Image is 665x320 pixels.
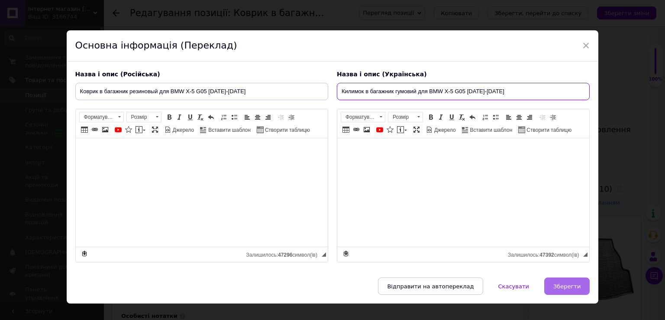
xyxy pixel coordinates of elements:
span: Створити таблицю [264,127,310,134]
div: Основна інформація (Переклад) [67,30,599,62]
span: Форматування [341,112,377,122]
span: × [582,38,590,53]
span: Форматування [80,112,115,122]
span: 47296 [278,252,292,258]
span: Розмір [388,112,414,122]
iframe: Редактор, C7E573EB-CCB6-480C-B753-E9D4F6F371C4 [76,138,328,247]
a: Створити таблицю [517,125,573,134]
a: Таблиця [80,125,89,134]
div: Кiлькiсть символiв [508,250,583,258]
a: Повернути (Ctrl+Z) [468,112,477,122]
span: Назва і опис (Російська) [75,71,160,78]
span: Скасувати [498,283,529,290]
iframe: Редактор, 0BBC0479-613A-404F-B1E0-9D086E5AE280 [337,138,589,247]
a: Форматування [341,112,385,122]
span: Вставити шаблон [207,127,251,134]
div: Кiлькiсть символiв [246,250,322,258]
a: Вставити повідомлення [134,125,147,134]
a: Вставити/видалити нумерований список [481,112,490,122]
a: Вставити/Редагувати посилання (Ctrl+L) [352,125,361,134]
span: Джерело [433,127,456,134]
p: Avto-[PERSON_NAME] - это лучшая фирма, производящая автомобильные коврики для багажника. Если вы ... [17,27,372,91]
a: Вставити/Редагувати посилання (Ctrl+L) [90,125,100,134]
span: Зберегти [553,283,581,290]
a: Збільшити відступ [287,112,296,122]
a: По правому краю [263,112,273,122]
a: Курсив (Ctrl+I) [436,112,446,122]
a: Максимізувати [412,125,421,134]
a: Вставити шаблон [199,125,252,134]
a: Жирний (Ctrl+B) [426,112,436,122]
button: Зберегти [544,278,590,295]
a: Видалити форматування [457,112,467,122]
a: Додати відео з YouTube [375,125,384,134]
a: По лівому краю [242,112,252,122]
span: Потягніть для зміни розмірів [322,252,326,257]
a: Повернути (Ctrl+Z) [206,112,216,122]
a: Підкреслений (Ctrl+U) [185,112,195,122]
p: Наши коврики для багажника созданы из прочных и износостойких материалов, которые гарантируют защ... [17,98,372,162]
a: Курсив (Ctrl+I) [175,112,184,122]
span: Потягніть для зміни розмірів [583,252,588,257]
a: Вставити шаблон [461,125,514,134]
span: Назва і опис (Українська) [337,71,427,78]
a: Вставити/видалити нумерований список [219,112,229,122]
a: По лівому краю [504,112,513,122]
a: Зображення [362,125,371,134]
a: Зробити резервну копію зараз [80,249,89,258]
a: Підкреслений (Ctrl+U) [447,112,456,122]
a: Максимізувати [150,125,160,134]
a: По правому краю [525,112,534,122]
button: Відправити на автопереклад [378,278,483,295]
a: Видалити форматування [196,112,205,122]
a: Джерело [425,125,457,134]
span: Розмір [127,112,153,122]
a: Розмір [388,112,423,122]
a: Форматування [79,112,124,122]
a: Зменшити відступ [276,112,286,122]
a: Таблиця [341,125,351,134]
a: Вставити іконку [385,125,395,134]
span: Вставити шаблон [469,127,513,134]
a: Збільшити відступ [548,112,558,122]
a: Жирний (Ctrl+B) [165,112,174,122]
a: Додати відео з YouTube [113,125,123,134]
span: Створити таблицю [525,127,571,134]
span: Відправити на автопереклад [387,283,474,290]
a: По центру [514,112,524,122]
a: Джерело [163,125,196,134]
a: Зображення [100,125,110,134]
a: Вставити/видалити маркований список [491,112,500,122]
a: Вставити/видалити маркований список [229,112,239,122]
a: Зменшити відступ [538,112,547,122]
a: Вставити іконку [124,125,133,134]
a: Вставити повідомлення [396,125,408,134]
a: Створити таблицю [255,125,311,134]
span: Джерело [171,127,194,134]
a: По центру [253,112,262,122]
span: 47392 [539,252,554,258]
a: Розмір [126,112,161,122]
a: Зробити резервну копію зараз [341,249,351,258]
button: Скасувати [489,278,538,295]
